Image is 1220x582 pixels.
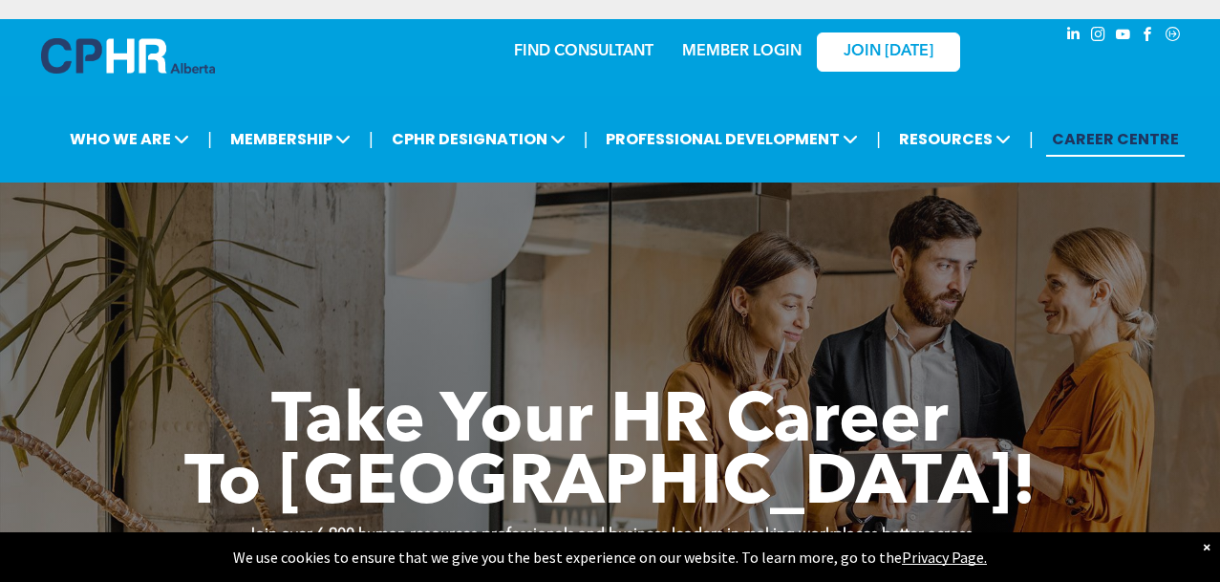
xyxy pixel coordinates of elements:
li: | [584,119,589,159]
span: JOIN [DATE] [844,43,933,61]
span: MEMBERSHIP [225,121,356,157]
span: To [GEOGRAPHIC_DATA]! [184,451,1037,520]
a: Privacy Page. [902,548,987,567]
a: instagram [1088,24,1109,50]
span: PROFESSIONAL DEVELOPMENT [600,121,864,157]
a: Social network [1163,24,1184,50]
a: facebook [1138,24,1159,50]
a: FIND CONSULTANT [514,44,653,59]
span: CPHR DESIGNATION [386,121,571,157]
a: youtube [1113,24,1134,50]
li: | [207,119,212,159]
a: CAREER CENTRE [1046,121,1185,157]
a: MEMBER LOGIN [682,44,802,59]
strong: Join over 6,900 human resources professionals and business leaders in making workplaces better ac... [247,528,973,543]
span: Take Your HR Career [271,389,949,458]
span: WHO WE ARE [64,121,195,157]
li: | [876,119,881,159]
li: | [1029,119,1034,159]
a: linkedin [1063,24,1084,50]
div: Dismiss notification [1203,537,1210,556]
li: | [369,119,374,159]
span: RESOURCES [893,121,1017,157]
img: A blue and white logo for cp alberta [41,38,215,74]
a: JOIN [DATE] [817,32,960,72]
